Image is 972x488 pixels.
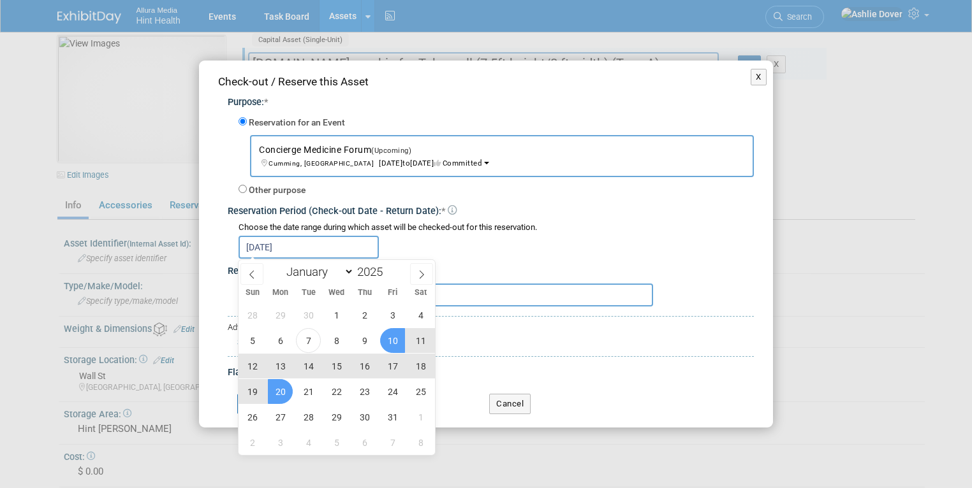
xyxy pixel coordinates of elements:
[296,328,321,353] span: October 7, 2025
[267,289,295,297] span: Mon
[240,303,265,327] span: September 28, 2025
[268,405,293,429] span: October 27, 2025
[352,379,377,404] span: October 23, 2025
[268,354,293,378] span: October 13, 2025
[380,379,405,404] span: October 24, 2025
[402,159,410,168] span: to
[324,354,349,378] span: October 15, 2025
[228,367,248,378] span: Flag:
[240,328,265,353] span: October 5, 2025
[408,379,433,404] span: October 25, 2025
[407,289,435,297] span: Sat
[237,337,378,347] a: Specify Shipping Logistics Category
[295,289,323,297] span: Tue
[250,135,754,177] button: Concierge Medicine Forum(Upcoming) Cumming, [GEOGRAPHIC_DATA][DATE]to[DATE]Committed
[239,236,379,259] input: Check-out Date - Return Date
[218,75,369,88] span: Check-out / Reserve this Asset
[259,146,482,168] span: [DATE] [DATE] Committed
[751,69,767,85] button: X
[408,354,433,378] span: October 18, 2025
[296,430,321,455] span: November 4, 2025
[237,394,279,414] button: Submit
[379,289,407,297] span: Fri
[268,303,293,327] span: September 29, 2025
[296,379,321,404] span: October 21, 2025
[240,379,265,404] span: October 19, 2025
[324,379,349,404] span: October 22, 2025
[380,430,405,455] span: November 7, 2025
[408,303,433,327] span: October 4, 2025
[239,222,754,234] div: Choose the date range during which asset will be checked-out for this reservation.
[324,328,349,353] span: October 8, 2025
[380,354,405,378] span: October 17, 2025
[228,322,754,334] div: Advanced Options
[249,184,306,197] label: Other purpose
[296,354,321,378] span: October 14, 2025
[324,430,349,455] span: November 5, 2025
[228,199,754,219] div: Reservation Period (Check-out Date - Return Date):
[259,145,482,168] span: Concierge Medicine Forum
[323,289,351,297] span: Wed
[408,328,433,353] span: October 11, 2025
[408,405,433,429] span: November 1, 2025
[240,405,265,429] span: October 26, 2025
[371,147,411,155] span: (Upcoming)
[268,328,293,353] span: October 6, 2025
[240,354,265,378] span: October 12, 2025
[269,159,379,168] span: Cumming, [GEOGRAPHIC_DATA]
[281,264,354,280] select: Month
[352,405,377,429] span: October 30, 2025
[240,430,265,455] span: November 2, 2025
[249,117,345,129] label: Reservation for an Event
[296,405,321,429] span: October 28, 2025
[352,430,377,455] span: November 6, 2025
[351,289,379,297] span: Thu
[354,264,392,279] input: Year
[489,394,531,414] button: Cancel
[408,430,433,455] span: November 8, 2025
[296,303,321,327] span: September 30, 2025
[268,379,293,404] span: October 20, 2025
[239,289,267,297] span: Sun
[380,303,405,327] span: October 3, 2025
[228,96,754,110] div: Purpose:
[352,303,377,327] span: October 2, 2025
[324,405,349,429] span: October 29, 2025
[352,354,377,378] span: October 16, 2025
[228,266,306,276] span: Reservation Notes:
[324,303,349,327] span: October 1, 2025
[268,430,293,455] span: November 3, 2025
[352,328,377,353] span: October 9, 2025
[380,405,405,429] span: October 31, 2025
[380,328,405,353] span: October 10, 2025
